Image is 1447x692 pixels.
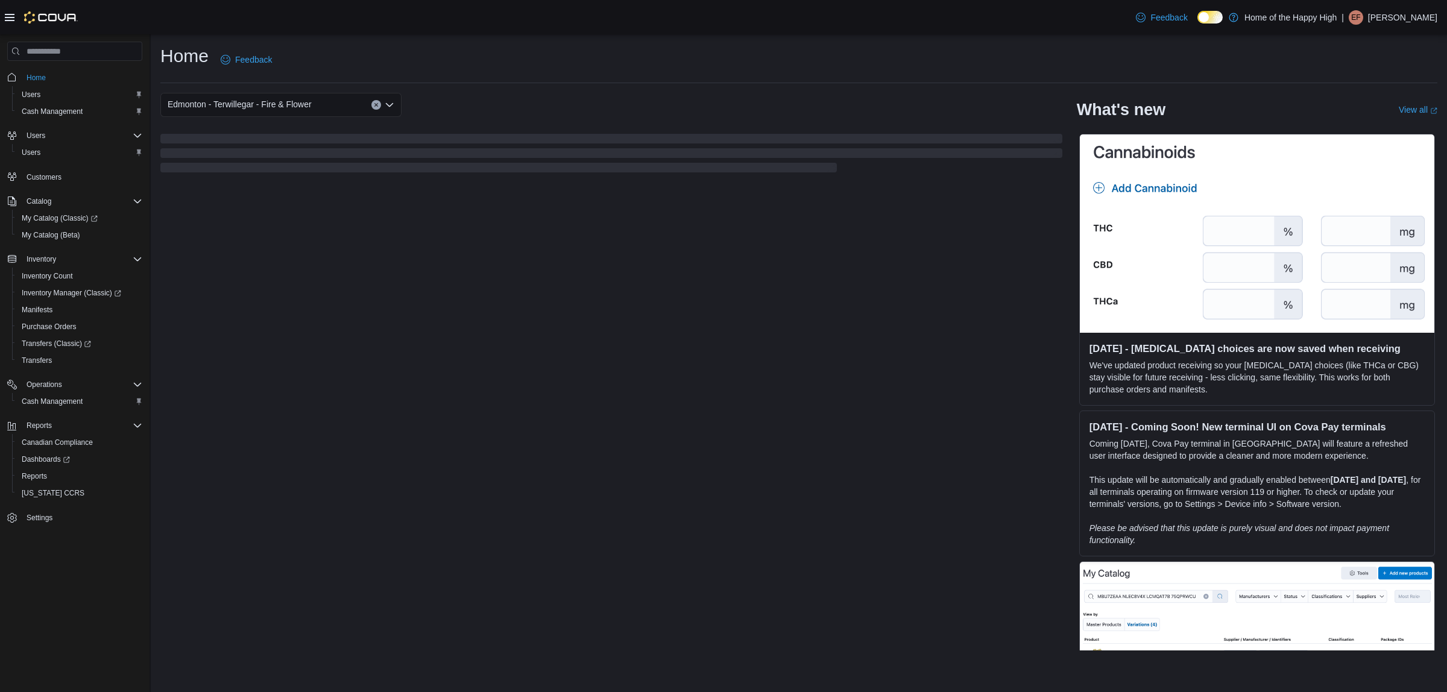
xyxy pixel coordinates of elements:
[12,434,147,451] button: Canadian Compliance
[2,509,147,526] button: Settings
[22,377,67,392] button: Operations
[17,211,142,225] span: My Catalog (Classic)
[22,252,142,266] span: Inventory
[22,90,40,99] span: Users
[17,469,52,483] a: Reports
[371,100,381,110] button: Clear input
[12,301,147,318] button: Manifests
[22,107,83,116] span: Cash Management
[22,455,70,464] span: Dashboards
[22,511,57,525] a: Settings
[12,318,147,335] button: Purchase Orders
[2,68,147,86] button: Home
[22,418,142,433] span: Reports
[17,286,142,300] span: Inventory Manager (Classic)
[12,103,147,120] button: Cash Management
[22,339,91,348] span: Transfers (Classic)
[235,54,272,66] span: Feedback
[22,356,52,365] span: Transfers
[27,513,52,523] span: Settings
[22,148,40,157] span: Users
[17,145,142,160] span: Users
[17,303,57,317] a: Manifests
[17,394,87,409] a: Cash Management
[1089,474,1425,510] p: This update will be automatically and gradually enabled between , for all terminals operating on ...
[1430,107,1437,115] svg: External link
[168,97,312,112] span: Edmonton - Terwillegar - Fire & Flower
[22,69,142,84] span: Home
[12,227,147,244] button: My Catalog (Beta)
[22,305,52,315] span: Manifests
[22,194,142,209] span: Catalog
[17,353,142,368] span: Transfers
[22,128,50,143] button: Users
[1244,10,1337,25] p: Home of the Happy High
[17,336,142,351] span: Transfers (Classic)
[22,488,84,498] span: [US_STATE] CCRS
[1349,10,1363,25] div: Emily-Francis Hyde
[1131,5,1192,30] a: Feedback
[216,48,277,72] a: Feedback
[17,394,142,409] span: Cash Management
[1368,10,1437,25] p: [PERSON_NAME]
[22,322,77,332] span: Purchase Orders
[27,73,46,83] span: Home
[17,87,142,102] span: Users
[12,451,147,468] a: Dashboards
[17,104,142,119] span: Cash Management
[22,397,83,406] span: Cash Management
[12,268,147,285] button: Inventory Count
[1399,105,1437,115] a: View allExternal link
[17,303,142,317] span: Manifests
[22,438,93,447] span: Canadian Compliance
[17,319,81,334] a: Purchase Orders
[22,213,98,223] span: My Catalog (Classic)
[17,336,96,351] a: Transfers (Classic)
[1089,342,1425,354] h3: [DATE] - [MEDICAL_DATA] choices are now saved when receiving
[27,421,52,430] span: Reports
[2,168,147,186] button: Customers
[12,485,147,502] button: [US_STATE] CCRS
[22,252,61,266] button: Inventory
[17,469,142,483] span: Reports
[1089,523,1389,545] em: Please be advised that this update is purely visual and does not impact payment functionality.
[1331,475,1406,485] strong: [DATE] and [DATE]
[12,335,147,352] a: Transfers (Classic)
[17,286,126,300] a: Inventory Manager (Classic)
[27,131,45,140] span: Users
[17,353,57,368] a: Transfers
[12,144,147,161] button: Users
[1089,421,1425,433] h3: [DATE] - Coming Soon! New terminal UI on Cova Pay terminals
[17,452,75,467] a: Dashboards
[12,352,147,369] button: Transfers
[22,377,142,392] span: Operations
[2,127,147,144] button: Users
[17,435,98,450] a: Canadian Compliance
[17,269,142,283] span: Inventory Count
[17,104,87,119] a: Cash Management
[7,63,142,558] nav: Complex example
[22,71,51,85] a: Home
[22,418,57,433] button: Reports
[12,393,147,410] button: Cash Management
[22,128,142,143] span: Users
[12,86,147,103] button: Users
[17,435,142,450] span: Canadian Compliance
[2,376,147,393] button: Operations
[2,193,147,210] button: Catalog
[22,510,142,525] span: Settings
[160,136,1062,175] span: Loading
[17,486,89,500] a: [US_STATE] CCRS
[17,145,45,160] a: Users
[17,486,142,500] span: Washington CCRS
[2,251,147,268] button: Inventory
[1089,438,1425,462] p: Coming [DATE], Cova Pay terminal in [GEOGRAPHIC_DATA] will feature a refreshed user interface des...
[17,211,102,225] a: My Catalog (Classic)
[17,228,85,242] a: My Catalog (Beta)
[27,254,56,264] span: Inventory
[22,471,47,481] span: Reports
[17,269,78,283] a: Inventory Count
[17,228,142,242] span: My Catalog (Beta)
[24,11,78,24] img: Cova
